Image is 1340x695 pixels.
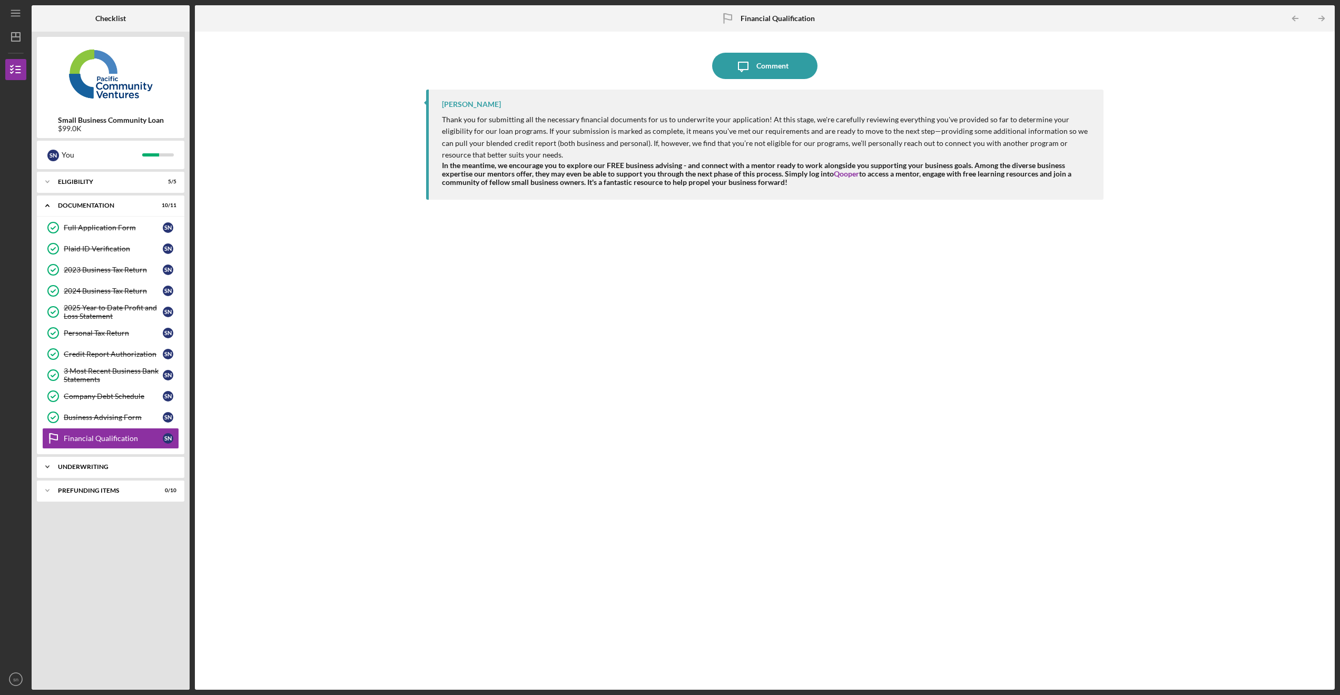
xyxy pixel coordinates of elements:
a: Financial Qualificationsn [42,428,179,449]
div: s n [163,328,173,338]
a: Business Advising Formsn [42,407,179,428]
div: Plaid ID Verification [64,244,163,253]
strong: In the meantime, we encourage you to explore our FREE business advising - and connect with a ment... [442,161,1071,187]
div: 2024 Business Tax Return [64,287,163,295]
a: 2024 Business Tax Returnsn [42,280,179,301]
div: 3 Most Recent Business Bank Statements [64,367,163,384]
div: s n [163,433,173,444]
a: Credit Report Authorizationsn [42,344,179,365]
div: 2023 Business Tax Return [64,266,163,274]
a: 2023 Business Tax Returnsn [42,259,179,280]
a: 3 Most Recent Business Bank Statementssn [42,365,179,386]
div: Underwriting [58,464,171,470]
div: s n [163,370,173,380]
div: s n [163,222,173,233]
div: s n [163,243,173,254]
div: s n [163,286,173,296]
div: 2025 Year to Date Profit and Loss Statement [64,304,163,320]
div: Eligibility [58,179,150,185]
div: s n [163,307,173,317]
div: Documentation [58,202,150,209]
div: 10 / 11 [157,202,176,209]
div: Financial Qualification [64,434,163,443]
text: sn [13,677,18,682]
a: Plaid ID Verificationsn [42,238,179,259]
div: Business Advising Form [64,413,163,422]
a: 2025 Year to Date Profit and Loss Statementsn [42,301,179,322]
div: s n [163,265,173,275]
div: s n [163,391,173,402]
button: Comment [712,53,817,79]
p: Thank you for submitting all the necessary financial documents for us to underwrite your applicat... [442,114,1093,161]
b: Small Business Community Loan [58,116,164,124]
div: s n [163,349,173,359]
div: s n [163,412,173,423]
div: Company Debt Schedule [64,392,163,400]
a: Full Application Formsn [42,217,179,238]
a: Personal Tax Returnsn [42,322,179,344]
div: s n [47,150,59,161]
a: Company Debt Schedulesn [42,386,179,407]
b: Financial Qualification [741,14,815,23]
div: [PERSON_NAME] [442,100,501,109]
b: Checklist [95,14,126,23]
div: Prefunding Items [58,487,150,494]
button: sn [5,669,26,690]
a: Qooper [834,169,859,178]
div: Comment [756,53,789,79]
div: 5 / 5 [157,179,176,185]
div: Full Application Form [64,223,163,232]
div: Personal Tax Return [64,329,163,337]
div: 0 / 10 [157,487,176,494]
div: $99.0K [58,124,164,133]
img: Product logo [37,42,184,105]
div: Credit Report Authorization [64,350,163,358]
div: You [62,146,142,164]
